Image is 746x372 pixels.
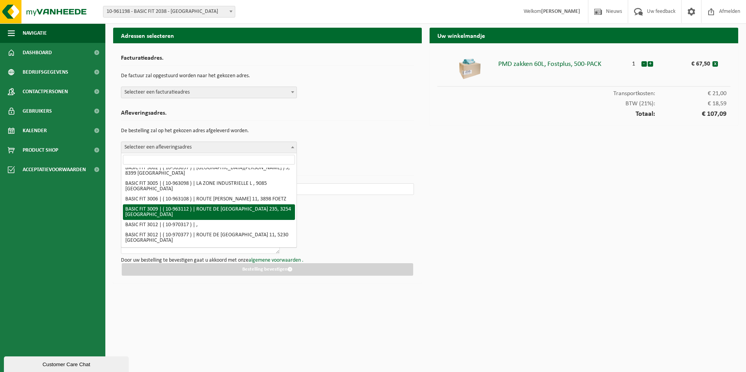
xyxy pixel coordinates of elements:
span: Kalender [23,121,47,140]
h2: Adressen selecteren [113,28,422,43]
button: x [712,61,718,67]
li: BASIC FIT 3009 | ( 10-963112 ) | ROUTE DE [GEOGRAPHIC_DATA] 235, 3254 [GEOGRAPHIC_DATA] [123,204,295,220]
h2: Afleveringsadres. [121,110,414,120]
img: 01-000493 [458,57,481,80]
div: PMD zakken 60L, Fostplus, 500-PACK [498,57,627,68]
iframe: chat widget [4,355,130,372]
p: De factuur zal opgestuurd worden naar het gekozen adres. [121,69,414,83]
li: BASIC FIT 3006 | ( 10-963108 ) | ROUTE [PERSON_NAME] 11, 3898 FOETZ [123,194,295,204]
div: € 67,50 [670,57,712,67]
span: Bedrijfsgegevens [23,62,68,82]
li: BASIC FIT 3005 | ( 10-963098 ) | LA ZONE INDUSTRIELLE L , 9085 [GEOGRAPHIC_DATA] [123,179,295,194]
span: Selecteer een facturatieadres [121,87,297,98]
p: De bestelling zal op het gekozen adres afgeleverd worden. [121,124,414,138]
li: BASIC FIT 3012 | ( 10-970377 ) | ROUTE DE [GEOGRAPHIC_DATA] 11, 5230 [GEOGRAPHIC_DATA] [123,230,295,246]
strong: [PERSON_NAME] [541,9,580,14]
span: Contactpersonen [23,82,68,101]
span: € 107,09 [655,111,726,118]
span: € 21,00 [655,90,726,97]
h2: Uw winkelmandje [430,28,738,43]
p: Door uw bestelling te bevestigen gaat u akkoord met onze [121,258,414,263]
a: algemene voorwaarden . [249,257,304,263]
div: Transportkosten: [437,87,730,97]
span: 10-961198 - BASIC FIT 2038 - BRUSSEL [103,6,235,17]
div: BTW (21%): [437,97,730,107]
span: Acceptatievoorwaarden [23,160,86,179]
span: Navigatie [23,23,47,43]
span: Product Shop [23,140,58,160]
div: Totaal: [437,107,730,118]
span: € 18,59 [655,101,726,107]
span: 10-961198 - BASIC FIT 2038 - BRUSSEL [103,6,235,18]
li: BASIC FIT 3002 | ( 10-963097 ) | [GEOGRAPHIC_DATA][PERSON_NAME]') 5, 8399 [GEOGRAPHIC_DATA] [123,163,295,179]
span: Gebruikers [23,101,52,121]
button: - [641,61,647,67]
span: Dashboard [23,43,52,62]
h2: Facturatieadres. [121,55,414,66]
button: Bestelling bevestigen [122,263,413,276]
button: + [648,61,653,67]
li: BASIC FIT 3012 | ( 10-970317 ) | , [123,220,295,230]
div: 1 [627,57,641,67]
span: Selecteer een afleveringsadres [121,142,297,153]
